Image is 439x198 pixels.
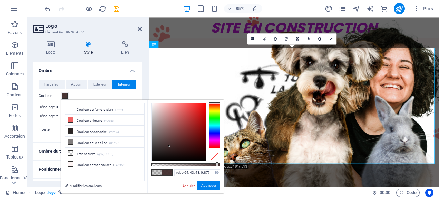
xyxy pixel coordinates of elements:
button: text_generator [366,4,374,13]
li: Couleur secondaire [65,126,144,137]
span: Extérieur [93,80,106,89]
button: Appliquer [197,181,220,190]
button: Extérieur [88,80,112,89]
li: Couleur primaire [65,115,144,126]
small: #ffffff [115,108,123,112]
span: Intérieur [118,80,130,89]
button: Par défaut [39,80,65,89]
button: undo [43,4,51,13]
i: E-commerce [380,5,388,13]
p: Tableaux [6,154,23,160]
a: Confirmer ( Ctrl ⏎ ) [325,33,336,44]
li: Couleur de l'arrière-plan [65,103,144,115]
button: 85% [224,4,248,13]
i: Annuler : Modifier l'ombre (Ctrl+Z) [43,5,51,13]
i: Design (Ctrl+Alt+Y) [325,5,333,13]
h4: Ombre du texte [33,143,142,160]
a: Cliquez pour annuler la sélection. Double-cliquez pour ouvrir Pages. [6,189,25,197]
h3: Élément #ed-967954361 [45,29,128,35]
span: #402b2b [162,170,172,175]
span: : [384,190,386,195]
li: Couleur personnalisée 1 [65,159,144,170]
i: AI Writer [366,5,374,13]
h4: Logo [33,41,71,55]
span: 00 00 [380,189,390,197]
i: Cet élément a un lien. [58,191,62,195]
a: Annuler [182,183,195,188]
p: Contenu [7,92,23,98]
button: Plus [410,3,436,14]
button: Usercentrics [425,189,433,197]
small: #817d7d [109,141,119,146]
button: Intérieur [112,80,136,89]
h4: Lien [108,41,142,55]
button: navigator [352,4,361,13]
h6: 85% [234,4,245,13]
i: Actualiser la page [99,5,107,13]
small: #2b2524 [109,130,119,135]
span: Aucun [71,80,81,89]
nav: breadcrumb [35,189,62,197]
button: 1 [16,178,19,181]
label: Couleur [39,92,61,100]
button: Code [396,189,420,197]
p: Favoris [8,30,22,35]
h4: Ombre [33,62,142,75]
small: rgba(0,0,0,.0) [97,152,114,157]
i: Pages (Ctrl+Alt+S) [339,5,347,13]
i: Navigateur [352,5,360,13]
i: Lors du redimensionnement, ajuster automatiquement le niveau de zoom en fonction de l'appareil sé... [252,6,258,12]
button: save [112,4,120,13]
a: Modifier les couleurs [61,181,141,190]
h2: Logo [45,23,142,29]
i: Enregistrer (Ctrl+S) [113,5,120,13]
button: commerce [380,4,388,13]
span: #000000 [152,170,162,175]
a: Mode rogner [258,33,270,44]
h4: Style [71,41,109,55]
p: Colonnes [6,71,24,77]
label: Décalage Y [39,114,61,118]
span: . logo [47,189,56,197]
a: Pivoter à droite 90° [281,33,292,44]
a: Pivoter à gauche 90° [270,33,281,44]
p: Éléments [6,51,23,56]
span: Code [399,189,417,197]
small: #f06464 [104,119,114,124]
button: Aucun [66,80,87,89]
label: Décalage X [39,105,61,109]
p: Accordéon [4,134,25,139]
span: Cliquez pour sélectionner. Double-cliquez pour modifier. [35,189,45,197]
a: Échelle de gris [314,33,325,44]
i: Publier [395,5,403,13]
span: Par défaut [44,80,59,89]
button: pages [339,4,347,13]
h6: Durée de la session [372,189,391,197]
button: reload [98,4,107,13]
h4: Transformation [33,179,142,196]
a: Sélectionnez les fichiers depuis le Gestionnaire de fichiers, les photos du stock ou téléversez u... [247,33,258,44]
p: Boîtes [9,113,21,118]
h4: Positionnement [33,161,142,178]
button: publish [394,3,405,14]
button: 2 [16,188,19,192]
small: #fff6f6 [116,163,125,168]
label: Flouter [39,128,61,132]
span: Plus [413,5,433,12]
li: Couleur de la police [65,137,144,148]
a: Flouter [303,33,314,44]
li: Transparent [65,148,144,159]
button: design [325,4,333,13]
a: Modifier l'orientation [292,33,303,44]
div: Clear Color Selection [209,152,220,161]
